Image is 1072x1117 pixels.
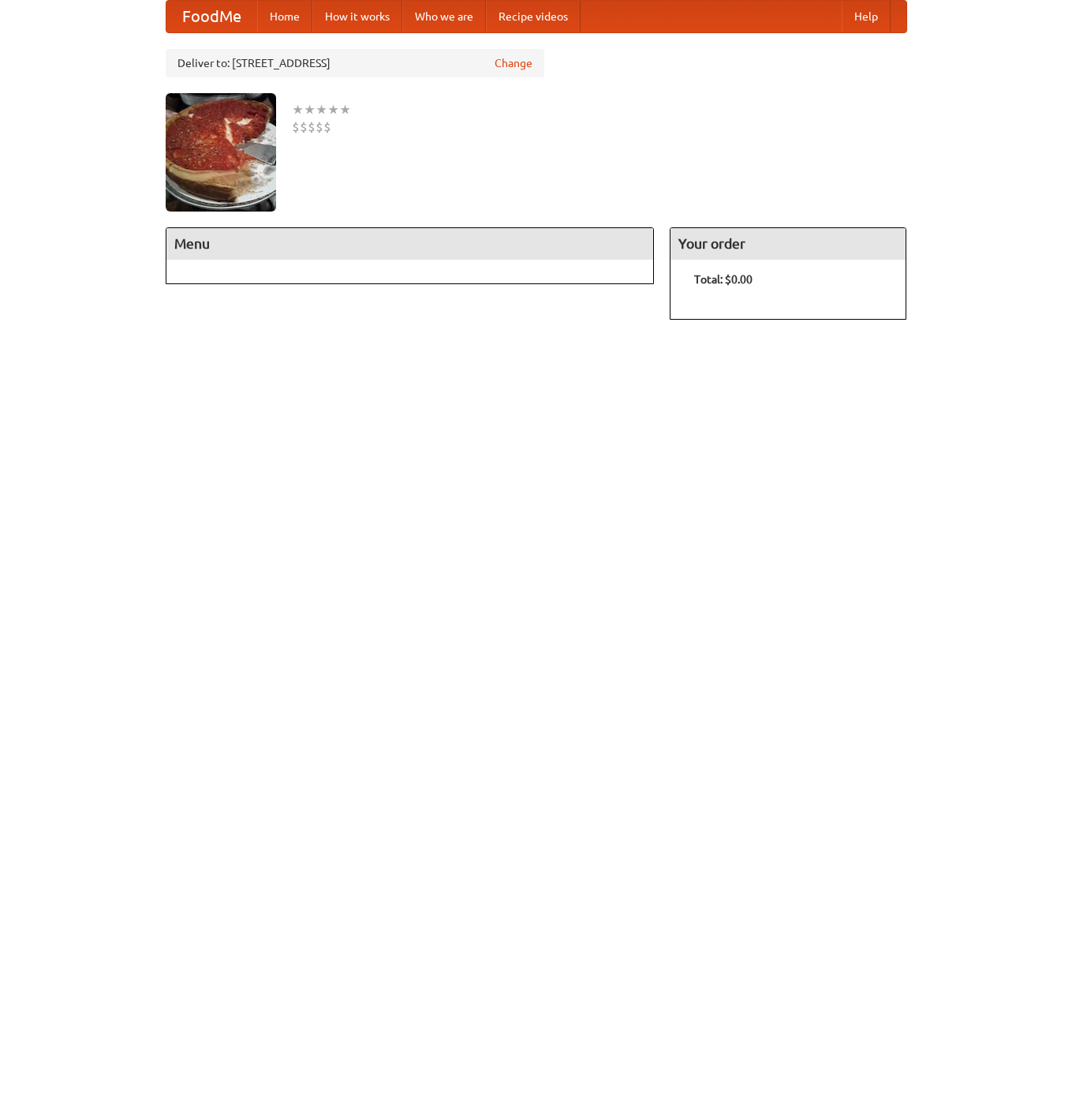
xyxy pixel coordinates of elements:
a: FoodMe [166,1,257,32]
h4: Your order [670,228,906,260]
a: Change [495,55,532,71]
a: Home [257,1,312,32]
div: Deliver to: [STREET_ADDRESS] [166,49,544,77]
li: ★ [339,101,351,118]
li: ★ [292,101,304,118]
b: Total: $0.00 [694,273,753,286]
h4: Menu [166,228,654,260]
a: Recipe videos [486,1,581,32]
a: Who we are [402,1,486,32]
img: angular.jpg [166,93,276,212]
li: $ [323,118,331,136]
li: $ [292,118,300,136]
a: Help [842,1,891,32]
li: $ [300,118,308,136]
li: $ [316,118,323,136]
li: ★ [316,101,327,118]
li: ★ [304,101,316,118]
li: $ [308,118,316,136]
a: How it works [312,1,402,32]
li: ★ [327,101,339,118]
